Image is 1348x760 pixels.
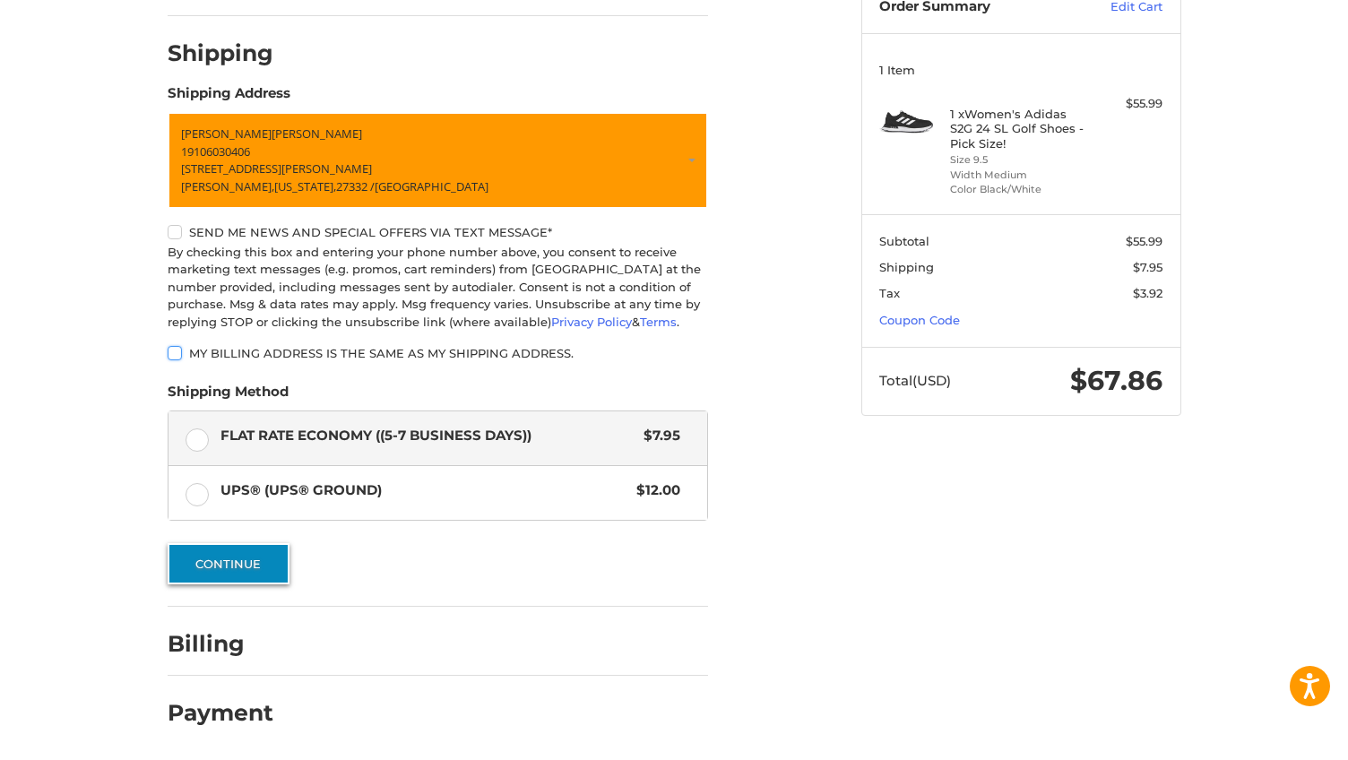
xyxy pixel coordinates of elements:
li: Color Black/White [950,182,1087,197]
span: Subtotal [879,234,929,248]
legend: Shipping Address [168,83,290,112]
span: 19106030406 [181,143,250,160]
div: By checking this box and entering your phone number above, you consent to receive marketing text ... [168,244,708,332]
a: Terms [640,315,677,329]
a: Privacy Policy [551,315,632,329]
h3: 1 Item [879,63,1162,77]
span: $67.86 [1070,364,1162,397]
button: Continue [168,543,289,584]
span: [PERSON_NAME] [272,125,362,142]
span: Flat Rate Economy ((5-7 Business Days)) [220,426,635,446]
label: Send me news and special offers via text message* [168,225,708,239]
span: 27332 / [336,178,375,194]
li: Size 9.5 [950,152,1087,168]
label: My billing address is the same as my shipping address. [168,346,708,360]
h2: Shipping [168,39,273,67]
span: $3.92 [1133,286,1162,300]
h4: 1 x Women's Adidas S2G 24 SL Golf Shoes - Pick Size! [950,107,1087,151]
h2: Payment [168,699,273,727]
span: [PERSON_NAME], [181,178,274,194]
span: [PERSON_NAME] [181,125,272,142]
a: Coupon Code [879,313,960,327]
a: Enter or select a different address [168,112,708,209]
span: Tax [879,286,900,300]
div: $55.99 [1092,95,1162,113]
span: $12.00 [628,480,681,501]
span: Shipping [879,260,934,274]
li: Width Medium [950,168,1087,183]
span: UPS® (UPS® Ground) [220,480,628,501]
span: [STREET_ADDRESS][PERSON_NAME] [181,160,372,177]
span: Total (USD) [879,372,951,389]
span: $55.99 [1126,234,1162,248]
h2: Billing [168,630,272,658]
span: [US_STATE], [274,178,336,194]
span: $7.95 [1133,260,1162,274]
span: $7.95 [635,426,681,446]
span: [GEOGRAPHIC_DATA] [375,178,488,194]
legend: Shipping Method [168,382,289,410]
